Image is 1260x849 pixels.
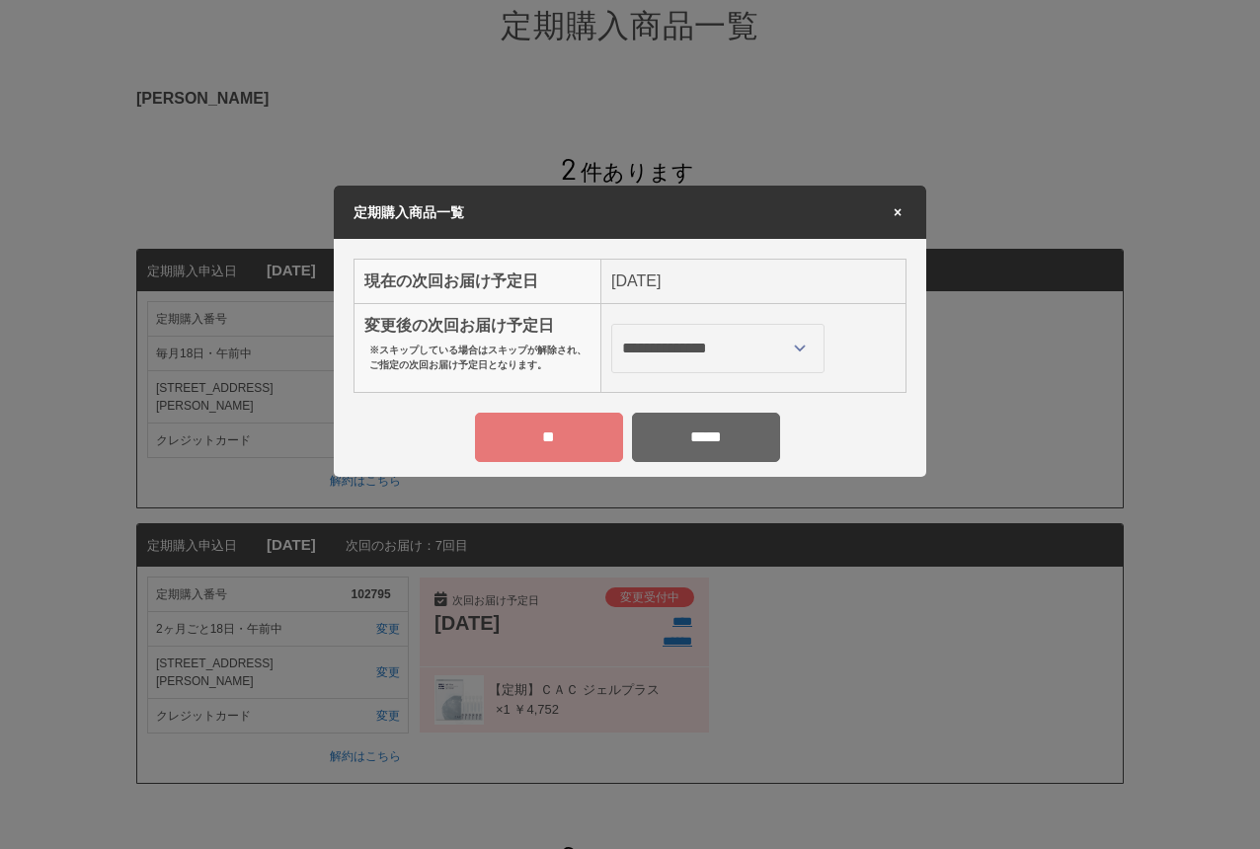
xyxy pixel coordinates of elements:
[889,205,906,219] span: ×
[354,204,464,220] span: 定期購入商品一覧
[354,304,601,393] th: 変更後の次回お届け予定日
[354,260,601,304] th: 現在の次回お届け予定日
[369,343,591,372] p: ※スキップしている場合はスキップが解除され、ご指定の次回お届け予定日となります。
[601,260,906,304] td: [DATE]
